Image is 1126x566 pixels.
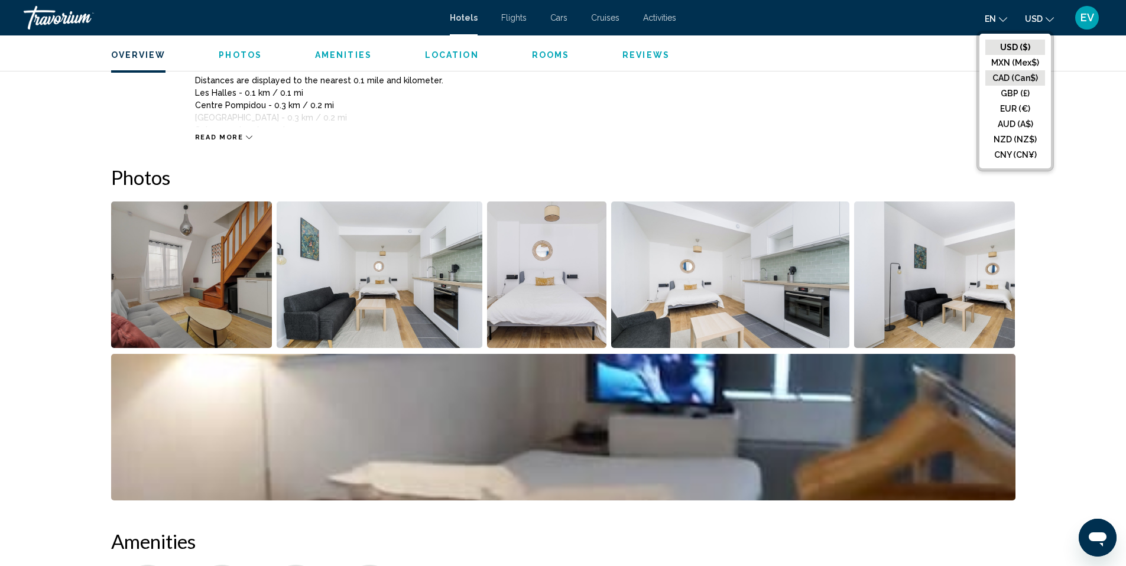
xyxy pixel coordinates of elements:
[111,529,1015,553] h2: Amenities
[24,6,438,30] a: Travorium
[591,13,619,22] a: Cruises
[111,165,1015,189] h2: Photos
[985,55,1045,70] button: MXN (Mex$)
[611,201,849,349] button: Open full-screen image slider
[487,201,607,349] button: Open full-screen image slider
[450,13,478,22] a: Hotels
[1025,10,1054,27] button: Change currency
[219,50,262,60] button: Photos
[195,133,253,142] button: Read more
[985,40,1045,55] button: USD ($)
[532,50,570,60] button: Rooms
[195,76,1015,85] p: Distances are displayed to the nearest 0.1 mile and kilometer.
[985,116,1045,132] button: AUD (A$)
[985,147,1045,162] button: CNY (CN¥)
[111,353,1015,501] button: Open full-screen image slider
[622,50,670,60] button: Reviews
[985,70,1045,86] button: CAD (Can$)
[195,88,1015,97] p: Les Halles - 0.1 km / 0.1 mi
[1079,519,1117,557] iframe: Button to launch messaging window
[985,14,996,24] span: en
[111,50,166,60] button: Overview
[1080,12,1094,24] span: EV
[315,50,372,60] button: Amenities
[195,134,244,141] span: Read more
[111,38,166,127] div: Description
[425,50,479,60] button: Location
[550,13,567,22] a: Cars
[985,10,1007,27] button: Change language
[854,201,1015,349] button: Open full-screen image slider
[195,100,1015,110] p: Centre Pompidou - 0.3 km / 0.2 mi
[277,201,482,349] button: Open full-screen image slider
[985,101,1045,116] button: EUR (€)
[1025,14,1043,24] span: USD
[111,201,272,349] button: Open full-screen image slider
[1072,5,1102,30] button: User Menu
[985,132,1045,147] button: NZD (NZ$)
[985,86,1045,101] button: GBP (£)
[643,13,676,22] a: Activities
[501,13,527,22] a: Flights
